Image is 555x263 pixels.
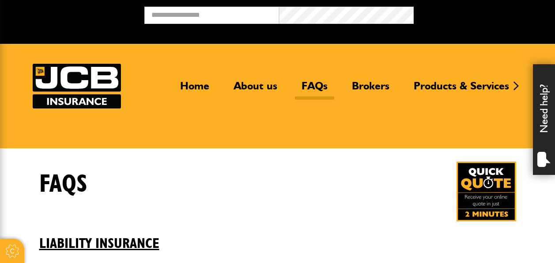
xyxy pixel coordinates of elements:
a: JCB Insurance Services [33,64,121,108]
button: Broker Login [414,7,548,20]
img: Quick Quote [457,162,516,221]
h1: FAQs [39,170,87,199]
a: Products & Services [407,79,516,100]
a: FAQs [295,79,334,100]
a: About us [227,79,284,100]
div: Need help? [533,64,555,175]
a: Home [174,79,216,100]
a: Get your insurance quote in just 2-minutes [457,162,516,221]
a: Brokers [345,79,396,100]
a: Liability insurance [39,222,516,252]
img: JCB Insurance Services logo [33,64,121,108]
